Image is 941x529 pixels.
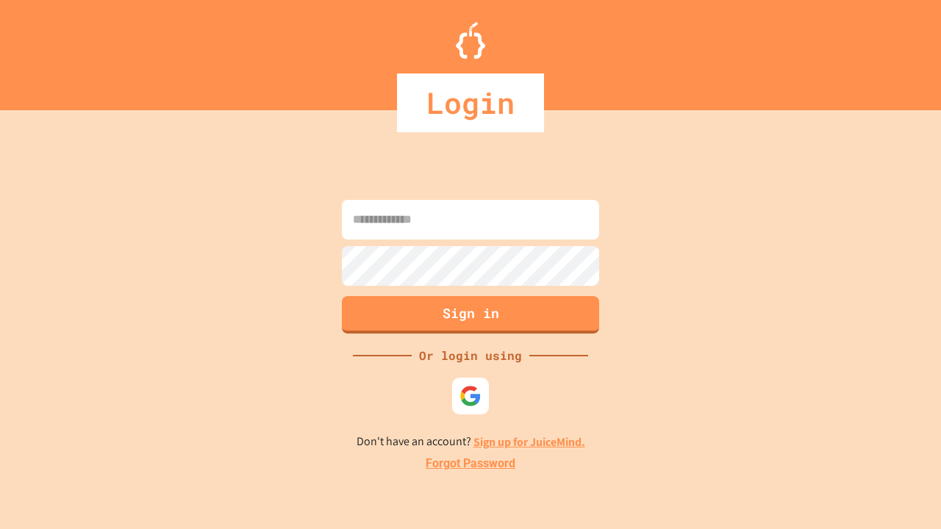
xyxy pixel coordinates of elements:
[412,347,529,364] div: Or login using
[342,296,599,334] button: Sign in
[426,455,515,472] a: Forgot Password
[357,433,585,451] p: Don't have an account?
[397,73,544,132] div: Login
[879,470,926,514] iframe: chat widget
[819,406,926,469] iframe: chat widget
[473,434,585,450] a: Sign up for JuiceMind.
[456,22,485,59] img: Logo.svg
[459,385,482,407] img: google-icon.svg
